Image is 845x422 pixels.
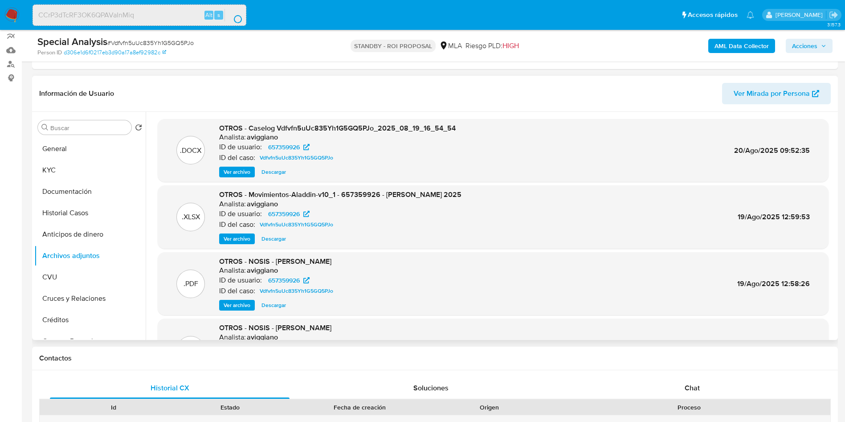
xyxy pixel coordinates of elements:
p: ID de usuario: [219,209,262,218]
button: Archivos adjuntos [34,245,146,266]
button: AML Data Collector [708,39,775,53]
p: Analista: [219,200,246,209]
span: s [217,11,220,19]
span: Riesgo PLD: [465,41,519,51]
input: Buscar [50,124,128,132]
a: Vdfvfn5uUc835Yh1G5GQ5PJo [256,219,337,230]
a: 657359926 [263,209,315,219]
span: Ver archivo [224,168,250,176]
span: Acciones [792,39,817,53]
span: 19/Ago/2025 12:59:53 [738,212,810,222]
span: 3.157.3 [827,21,841,28]
button: Descargar [257,234,290,244]
span: Soluciones [413,383,449,393]
span: Accesos rápidos [688,10,738,20]
b: AML Data Collector [714,39,769,53]
button: General [34,138,146,160]
span: OTROS - NOSIS - [PERSON_NAME] [219,256,331,266]
span: Alt [205,11,212,19]
button: Descargar [257,300,290,311]
button: CVU [34,266,146,288]
div: Estado [178,403,282,412]
button: Acciones [786,39,833,53]
span: Descargar [261,168,286,176]
a: Vdfvfn5uUc835Yh1G5GQ5PJo [256,286,337,296]
span: 19/Ago/2025 12:58:26 [737,279,810,289]
b: Special Analysis [37,34,107,49]
h6: aviggiano [247,200,278,209]
span: 657359926 [268,275,300,286]
span: Vdfvfn5uUc835Yh1G5GQ5PJo [260,219,333,230]
span: HIGH [502,41,519,51]
span: Vdfvfn5uUc835Yh1G5GQ5PJo [260,152,333,163]
a: Salir [829,10,838,20]
button: Ver Mirada por Persona [722,83,831,104]
p: gustavo.deseta@mercadolibre.com [776,11,826,19]
button: Créditos [34,309,146,331]
p: ID de usuario: [219,276,262,285]
button: Historial Casos [34,202,146,224]
span: Ver archivo [224,234,250,243]
span: Historial CX [151,383,189,393]
button: Ver archivo [219,300,255,311]
p: Analista: [219,333,246,342]
span: 657359926 [268,209,300,219]
a: 657359926 [263,275,315,286]
span: Ver archivo [224,301,250,310]
p: .DOCX [180,146,201,156]
h6: aviggiano [247,133,278,142]
a: Vdfvfn5uUc835Yh1G5GQ5PJo [256,152,337,163]
button: Documentación [34,181,146,202]
button: Ver archivo [219,167,255,177]
p: .PDF [184,279,198,289]
button: Cuentas Bancarias [34,331,146,352]
div: MLA [439,41,462,51]
p: ID de usuario: [219,143,262,152]
p: STANDBY - ROI PROPOSAL [351,40,436,52]
button: Cruces y Relaciones [34,288,146,309]
button: Buscar [41,124,49,131]
button: search-icon [225,9,243,21]
a: Notificaciones [747,11,754,19]
p: Analista: [219,133,246,142]
span: # Vdfvfn5uUc835Yh1G5GQ5PJo [107,38,194,47]
b: Person ID [37,49,62,57]
span: OTROS - NOSIS - [PERSON_NAME] [219,323,331,333]
p: ID del caso: [219,287,255,295]
h6: aviggiano [247,266,278,275]
span: Vdfvfn5uUc835Yh1G5GQ5PJo [260,286,333,296]
button: Volver al orden por defecto [135,124,142,134]
div: Origen [437,403,542,412]
span: Descargar [261,301,286,310]
button: Descargar [257,167,290,177]
span: Chat [685,383,700,393]
h1: Contactos [39,354,831,363]
p: ID del caso: [219,220,255,229]
div: Id [61,403,166,412]
p: Analista: [219,266,246,275]
button: Ver archivo [219,234,255,244]
span: OTROS - Caselog Vdfvfn5uUc835Yh1G5GQ5PJo_2025_08_19_16_54_54 [219,123,456,133]
button: Anticipos de dinero [34,224,146,245]
span: OTROS - Movimientos-Aladdin-v10_1 - 657359926 - [PERSON_NAME] 2025 [219,189,461,200]
span: 657359926 [268,142,300,152]
h6: aviggiano [247,333,278,342]
input: Buscar usuario o caso... [33,9,246,21]
div: Fecha de creación [295,403,425,412]
h1: Información de Usuario [39,89,114,98]
a: d306e1d6f0217eb3d90a17a8ef92982c [64,49,166,57]
p: .XLSX [182,212,200,222]
p: ID del caso: [219,153,255,162]
span: 20/Ago/2025 09:52:35 [734,145,810,156]
span: Ver Mirada por Persona [734,83,810,104]
span: Descargar [261,234,286,243]
div: Proceso [554,403,824,412]
a: 657359926 [263,142,315,152]
button: KYC [34,160,146,181]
